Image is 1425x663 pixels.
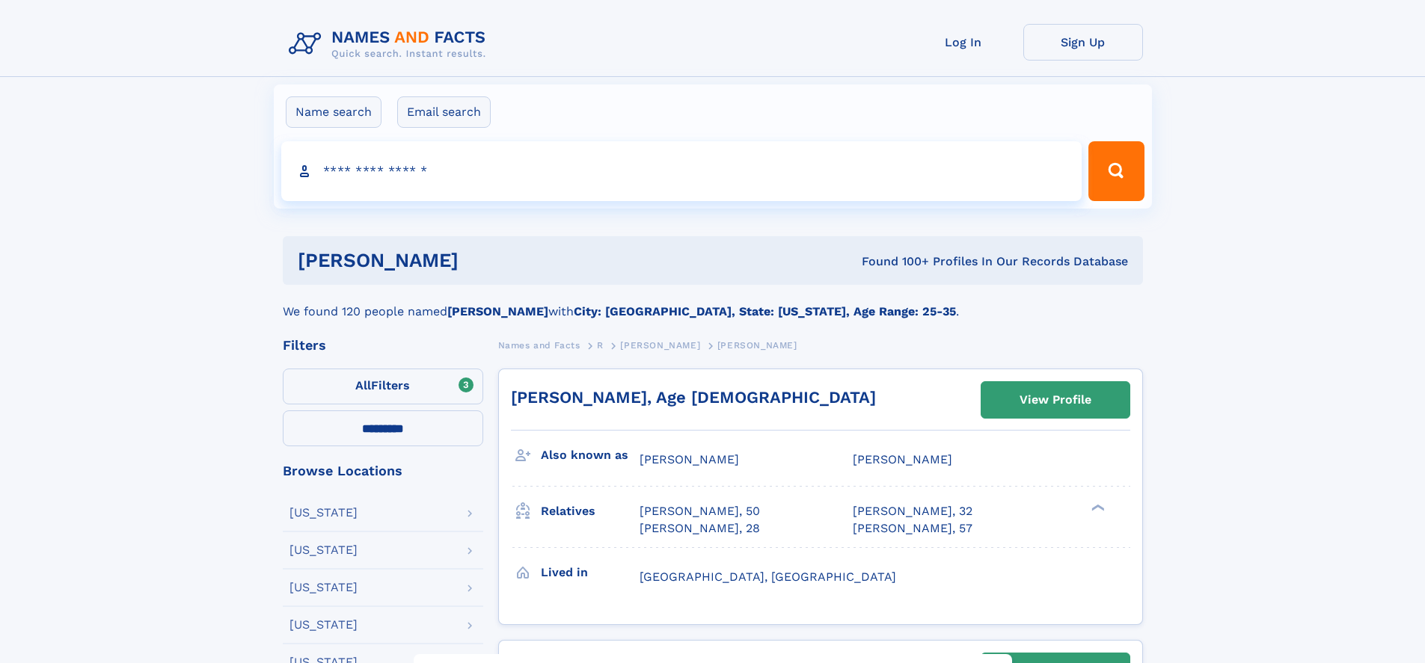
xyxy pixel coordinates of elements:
[541,499,640,524] h3: Relatives
[283,464,483,478] div: Browse Locations
[904,24,1023,61] a: Log In
[447,304,548,318] b: [PERSON_NAME]
[283,339,483,352] div: Filters
[281,141,1082,201] input: search input
[1088,503,1106,513] div: ❯
[640,520,760,537] a: [PERSON_NAME], 28
[574,304,956,318] b: City: [GEOGRAPHIC_DATA], State: [US_STATE], Age Range: 25-35
[640,452,739,466] span: [PERSON_NAME]
[853,452,952,466] span: [PERSON_NAME]
[620,340,700,351] span: [PERSON_NAME]
[853,503,972,519] a: [PERSON_NAME], 32
[1088,141,1144,201] button: Search Button
[289,507,358,519] div: [US_STATE]
[597,340,604,351] span: R
[1023,24,1143,61] a: Sign Up
[640,570,896,584] span: [GEOGRAPHIC_DATA], [GEOGRAPHIC_DATA]
[283,368,483,404] label: Filters
[981,382,1130,418] a: View Profile
[640,503,760,519] a: [PERSON_NAME], 50
[717,340,797,351] span: [PERSON_NAME]
[660,253,1128,270] div: Found 100+ Profiles In Our Records Database
[397,96,491,128] label: Email search
[498,336,580,354] a: Names and Facts
[597,336,604,354] a: R
[289,582,358,593] div: [US_STATE]
[355,378,371,392] span: All
[289,544,358,556] div: [US_STATE]
[541,560,640,585] h3: Lived in
[298,251,661,270] h1: [PERSON_NAME]
[286,96,381,128] label: Name search
[289,619,358,631] div: [US_STATE]
[511,388,876,407] a: [PERSON_NAME], Age [DEMOGRAPHIC_DATA]
[283,285,1143,321] div: We found 120 people named with .
[541,442,640,468] h3: Also known as
[1020,383,1091,417] div: View Profile
[853,520,972,537] a: [PERSON_NAME], 57
[283,24,498,64] img: Logo Names and Facts
[620,336,700,354] a: [PERSON_NAME]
